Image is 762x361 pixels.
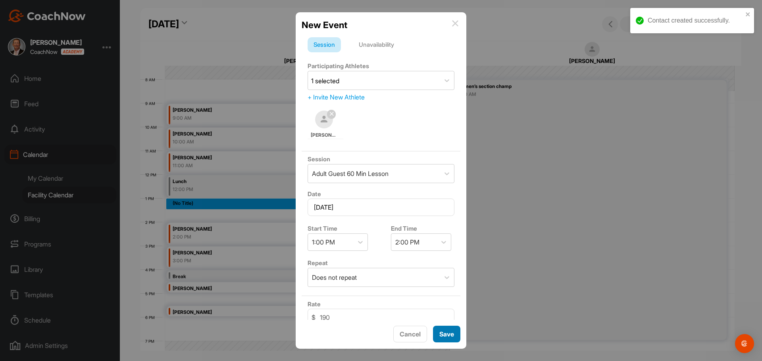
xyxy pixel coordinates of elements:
button: Save [433,326,460,343]
div: 1:00 PM [312,237,335,247]
input: Select Date [308,199,454,216]
span: [PERSON_NAME] [311,132,338,139]
div: Session [308,37,341,52]
div: Contact created successfully. [648,16,743,25]
button: close [745,11,751,19]
label: Participating Athletes [308,62,369,70]
label: Rate [308,300,321,308]
label: End Time [391,225,417,232]
input: 0 [308,309,454,326]
label: Start Time [308,225,337,232]
label: Date [308,190,321,198]
div: Does not repeat [312,273,357,282]
div: Open Intercom Messenger [735,334,754,353]
label: Repeat [308,259,328,267]
div: Adult Guest 60 Min Lesson [312,169,389,178]
div: + Invite New Athlete [308,92,454,102]
span: $ [312,313,316,322]
div: 2:00 PM [395,237,419,247]
img: u2VPP [315,111,333,128]
label: Session [308,155,330,163]
div: Unavailability [353,37,400,52]
button: Cancel [393,326,427,343]
img: info [452,20,458,27]
div: 1 selected [311,76,339,86]
h2: New Event [302,18,347,32]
